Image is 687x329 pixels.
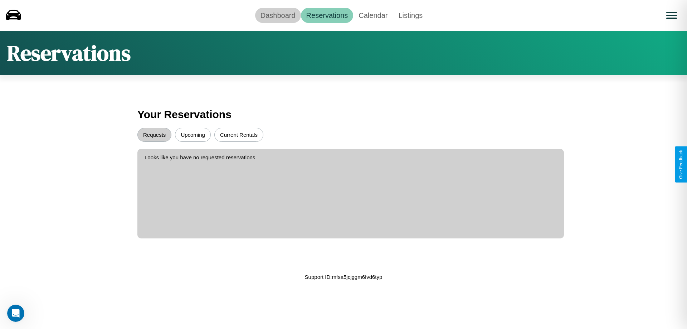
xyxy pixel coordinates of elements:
[137,128,171,142] button: Requests
[662,5,682,25] button: Open menu
[214,128,263,142] button: Current Rentals
[175,128,211,142] button: Upcoming
[137,105,550,124] h3: Your Reservations
[7,305,24,322] iframe: Intercom live chat
[7,38,131,68] h1: Reservations
[353,8,393,23] a: Calendar
[305,272,383,282] p: Support ID: mfsa5jcjggm6fvd6typ
[255,8,301,23] a: Dashboard
[145,153,557,162] p: Looks like you have no requested reservations
[678,150,683,179] div: Give Feedback
[393,8,428,23] a: Listings
[301,8,354,23] a: Reservations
